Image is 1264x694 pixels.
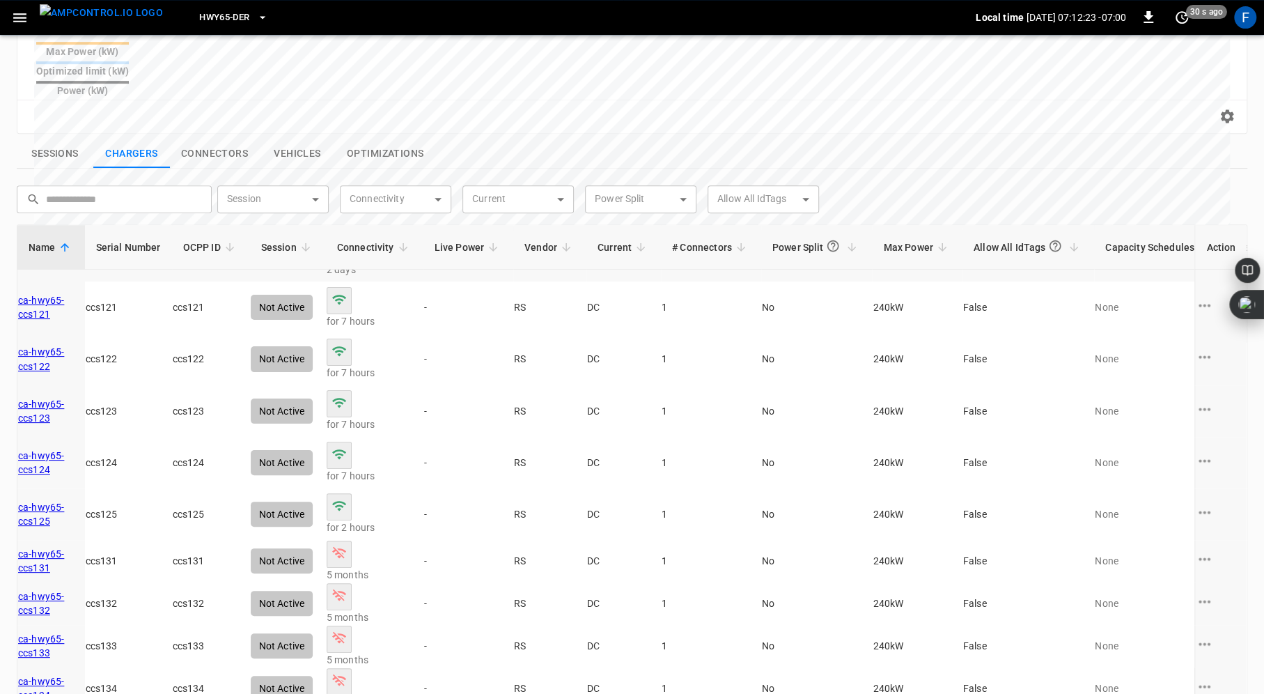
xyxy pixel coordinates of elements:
[962,540,1094,583] td: False
[513,583,586,625] td: RS
[336,139,435,169] button: show latest optimizations
[18,632,84,660] a: ca-hwy65-ccs133
[251,502,313,527] div: Not Active
[18,547,84,575] a: ca-hwy65-ccs131
[172,488,250,540] td: ccs125
[1196,550,1246,571] div: charge point options
[93,139,170,169] button: show latest charge points
[85,488,172,540] td: ccs125
[251,633,313,658] div: Not Active
[85,540,172,583] td: ccs131
[251,591,313,616] div: Not Active
[1095,554,1205,568] p: None
[962,437,1094,488] td: False
[85,437,172,488] td: ccs124
[524,239,575,256] span: Vendor
[586,540,661,583] td: DC
[423,625,514,668] td: -
[172,437,250,488] td: ccs124
[962,583,1094,625] td: False
[974,233,1083,261] span: Allow All IdTags
[259,139,336,169] button: show latest vehicles
[513,437,586,488] td: RS
[1194,225,1247,270] th: Action
[1196,635,1246,656] div: charge point options
[513,540,586,583] td: RS
[327,653,423,667] p: 5 months
[761,437,873,488] td: No
[261,239,315,256] span: Session
[761,540,873,583] td: No
[661,488,761,540] td: 1
[327,469,423,483] p: for 7 hours
[1095,596,1205,610] p: None
[251,548,313,573] div: Not Active
[18,589,84,617] a: ca-hwy65-ccs132
[513,488,586,540] td: RS
[18,397,84,425] a: ca-hwy65-ccs123
[85,225,172,270] th: Serial Number
[423,437,514,488] td: -
[872,540,962,583] td: 240 kW
[586,625,661,668] td: DC
[1196,348,1246,369] div: charge point options
[40,4,163,22] img: ampcontrol.io logo
[872,625,962,668] td: 240 kW
[172,583,250,625] td: ccs132
[327,568,423,582] p: 5 months
[85,583,172,625] td: ccs132
[1027,10,1126,24] p: [DATE] 07:12:23 -07:00
[423,488,514,540] td: -
[661,583,761,625] td: 1
[761,488,873,540] td: No
[1095,639,1205,653] p: None
[1186,5,1227,19] span: 30 s ago
[672,239,750,256] span: # Connectors
[251,450,313,475] div: Not Active
[327,520,423,534] p: for 2 hours
[1095,456,1205,470] p: None
[423,583,514,625] td: -
[598,239,650,256] span: Current
[85,625,172,668] td: ccs133
[1234,6,1256,29] div: profile-icon
[18,449,84,477] a: ca-hwy65-ccs124
[1171,6,1193,29] button: set refresh interval
[872,583,962,625] td: 240 kW
[194,4,273,31] button: HWY65-DER
[327,610,423,624] p: 5 months
[513,625,586,668] td: RS
[586,437,661,488] td: DC
[872,488,962,540] td: 240 kW
[962,625,1094,668] td: False
[1095,507,1205,521] p: None
[17,139,93,169] button: show latest sessions
[586,583,661,625] td: DC
[1196,504,1246,525] div: charge point options
[1196,297,1246,318] div: charge point options
[661,437,761,488] td: 1
[170,139,259,169] button: show latest connectors
[18,500,84,528] a: ca-hwy65-ccs125
[976,10,1024,24] p: Local time
[661,625,761,668] td: 1
[172,625,250,668] td: ccs133
[183,239,239,256] span: OCPP ID
[1196,593,1246,614] div: charge point options
[337,239,412,256] span: Connectivity
[29,239,74,256] span: Name
[661,540,761,583] td: 1
[435,239,503,256] span: Live Power
[172,540,250,583] td: ccs131
[18,345,84,373] a: ca-hwy65-ccs122
[18,293,84,321] a: ca-hwy65-ccs121
[761,583,873,625] td: No
[1196,452,1246,473] div: charge point options
[199,10,249,26] span: HWY65-DER
[423,540,514,583] td: -
[1094,225,1206,270] th: Capacity Schedules
[872,437,962,488] td: 240 kW
[883,239,951,256] span: Max Power
[761,625,873,668] td: No
[772,233,861,261] span: Power Split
